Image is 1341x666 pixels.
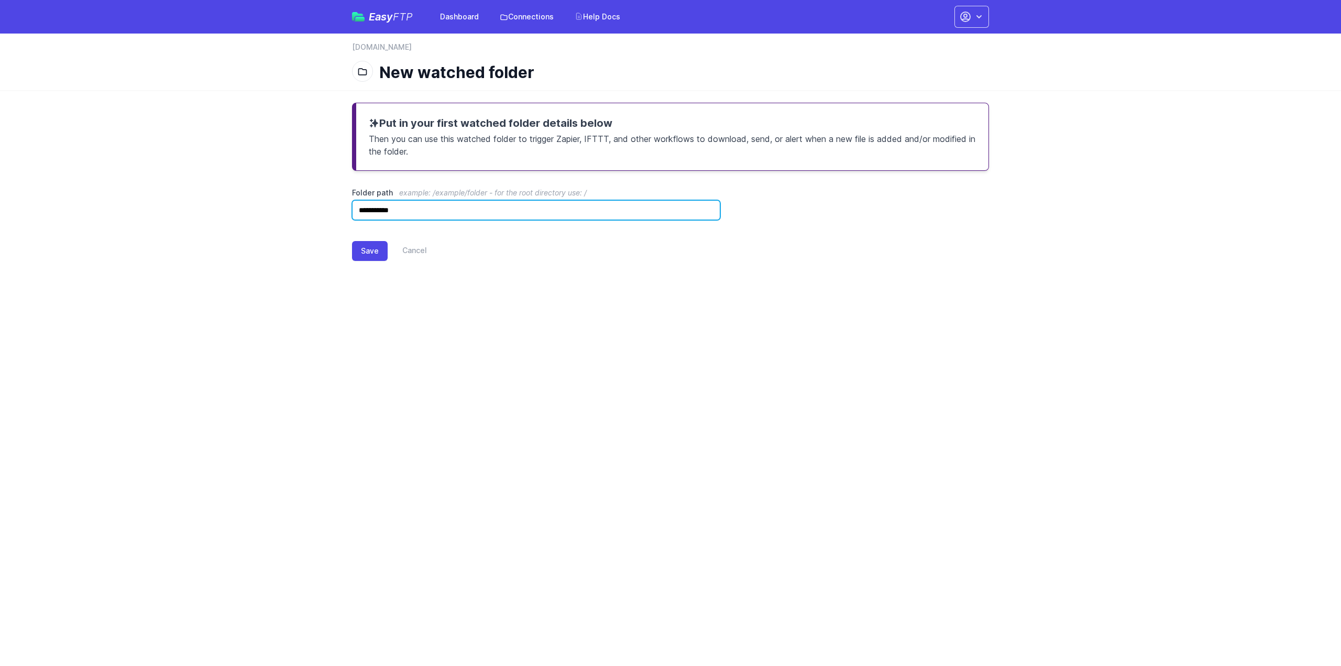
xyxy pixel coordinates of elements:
[369,116,976,130] h3: Put in your first watched folder details below
[379,63,981,82] h1: New watched folder
[493,7,560,26] a: Connections
[352,188,720,198] label: Folder path
[434,7,485,26] a: Dashboard
[369,12,413,22] span: Easy
[369,130,976,158] p: Then you can use this watched folder to trigger Zapier, IFTTT, and other workflows to download, s...
[352,42,989,59] nav: Breadcrumb
[352,241,388,261] button: Save
[399,188,587,197] span: example: /example/folder - for the root directory use: /
[352,12,365,21] img: easyftp_logo.png
[352,42,412,52] a: [DOMAIN_NAME]
[568,7,626,26] a: Help Docs
[352,12,413,22] a: EasyFTP
[388,241,427,261] a: Cancel
[393,10,413,23] span: FTP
